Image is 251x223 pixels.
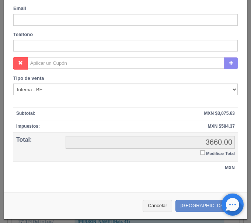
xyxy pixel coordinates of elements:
[225,165,235,170] strong: MXN
[200,150,205,155] input: Modificar Total
[143,200,172,212] button: Cancelar
[13,5,26,12] label: Email
[175,200,240,212] button: [GEOGRAPHIC_DATA]
[28,57,224,69] input: Aplicar un Cupón
[13,75,44,82] label: Tipo de venta
[204,111,235,116] strong: MXN $3,075.63
[13,107,63,120] th: Subtotal:
[206,151,235,156] small: Modificar Total
[13,31,33,38] label: Teléfono
[13,132,63,162] th: Total:
[208,124,235,129] strong: MXN $584.37
[13,120,63,132] th: Impuestos:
